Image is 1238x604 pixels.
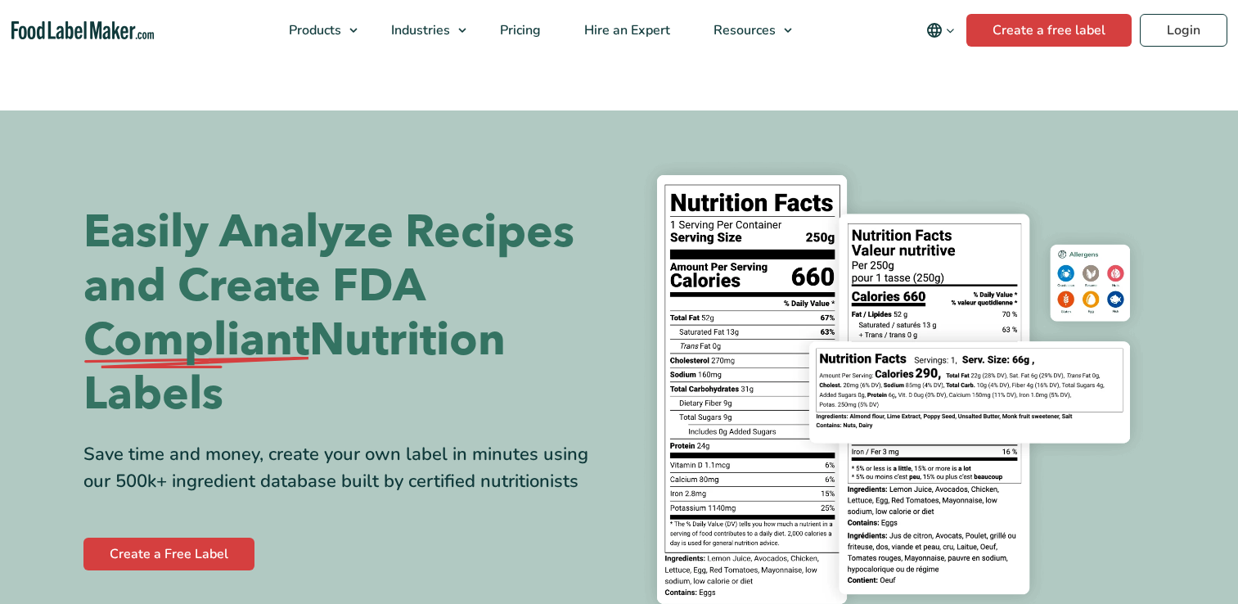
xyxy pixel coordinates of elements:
[83,313,309,367] span: Compliant
[495,21,542,39] span: Pricing
[83,538,254,570] a: Create a Free Label
[83,441,607,495] div: Save time and money, create your own label in minutes using our 500k+ ingredient database built b...
[915,14,966,47] button: Change language
[284,21,343,39] span: Products
[1140,14,1227,47] a: Login
[11,21,155,40] a: Food Label Maker homepage
[709,21,777,39] span: Resources
[579,21,672,39] span: Hire an Expert
[386,21,452,39] span: Industries
[966,14,1132,47] a: Create a free label
[83,205,607,421] h1: Easily Analyze Recipes and Create FDA Nutrition Labels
